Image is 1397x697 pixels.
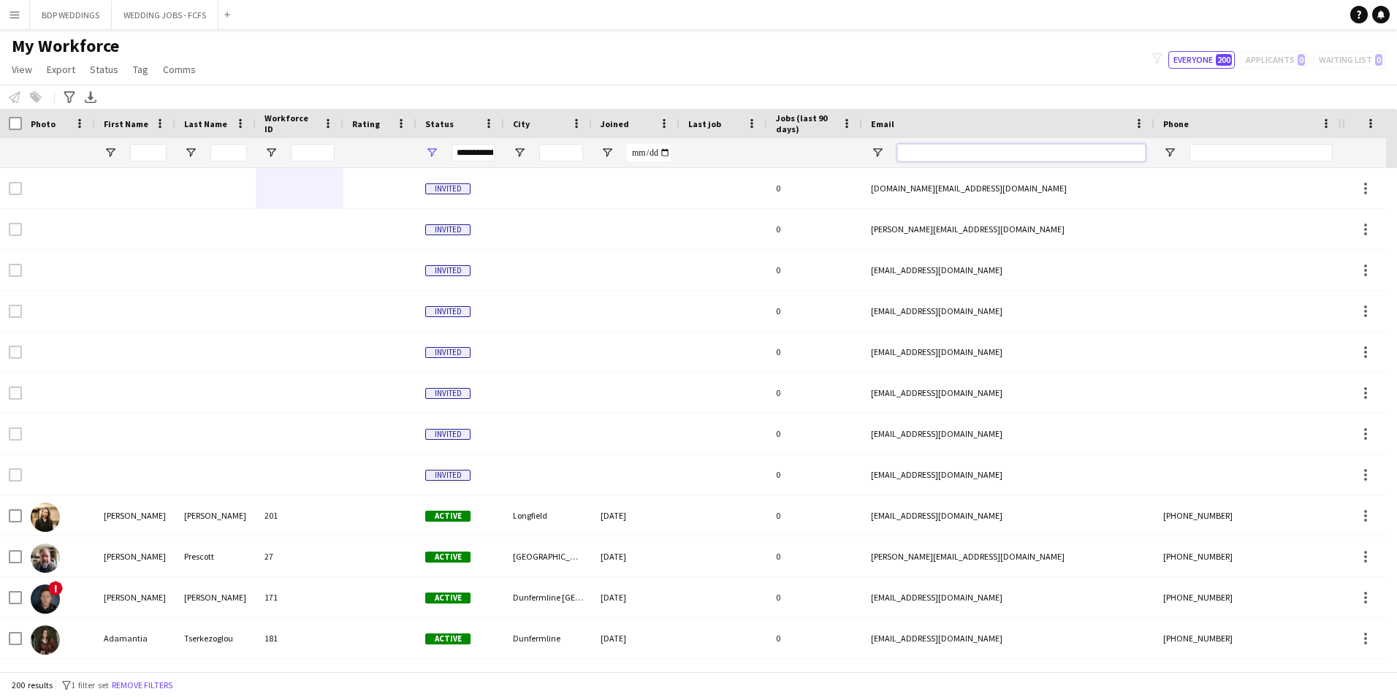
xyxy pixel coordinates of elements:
[767,168,862,208] div: 0
[425,429,471,440] span: Invited
[504,618,592,658] div: Dunfermline
[12,35,119,57] span: My Workforce
[31,118,56,129] span: Photo
[776,113,836,134] span: Jobs (last 90 days)
[513,118,530,129] span: City
[627,144,671,161] input: Joined Filter Input
[133,63,148,76] span: Tag
[256,495,343,536] div: 201
[425,511,471,522] span: Active
[71,679,109,690] span: 1 filter set
[897,144,1146,161] input: Email Filter Input
[425,306,471,317] span: Invited
[130,144,167,161] input: First Name Filter Input
[184,118,227,129] span: Last Name
[256,577,343,617] div: 171
[95,495,175,536] div: [PERSON_NAME]
[425,388,471,399] span: Invited
[871,146,884,159] button: Open Filter Menu
[688,118,721,129] span: Last job
[592,495,680,536] div: [DATE]
[862,618,1154,658] div: [EMAIL_ADDRESS][DOMAIN_NAME]
[127,60,154,79] a: Tag
[31,625,60,655] img: Adamantia Tserkezoglou
[862,536,1154,576] div: [PERSON_NAME][EMAIL_ADDRESS][DOMAIN_NAME]
[592,618,680,658] div: [DATE]
[504,577,592,617] div: Dunfermline [GEOGRAPHIC_DATA][PERSON_NAME], [GEOGRAPHIC_DATA]
[31,544,60,573] img: Adam Prescott
[9,264,22,277] input: Row Selection is disabled for this row (unchecked)
[601,118,629,129] span: Joined
[767,373,862,413] div: 0
[9,223,22,236] input: Row Selection is disabled for this row (unchecked)
[1154,618,1341,658] div: [PHONE_NUMBER]
[104,118,148,129] span: First Name
[1163,118,1189,129] span: Phone
[425,552,471,563] span: Active
[31,503,60,532] img: Adam Harvey
[41,60,81,79] a: Export
[539,144,583,161] input: City Filter Input
[425,118,454,129] span: Status
[862,373,1154,413] div: [EMAIL_ADDRESS][DOMAIN_NAME]
[95,536,175,576] div: [PERSON_NAME]
[9,386,22,400] input: Row Selection is disabled for this row (unchecked)
[592,577,680,617] div: [DATE]
[256,536,343,576] div: 27
[767,454,862,495] div: 0
[30,1,112,29] button: BDP WEDDINGS
[6,60,38,79] a: View
[871,118,894,129] span: Email
[291,144,335,161] input: Workforce ID Filter Input
[175,618,256,658] div: Tserkezoglou
[862,250,1154,290] div: [EMAIL_ADDRESS][DOMAIN_NAME]
[31,584,60,614] img: Adam Stanley
[425,593,471,603] span: Active
[862,291,1154,331] div: [EMAIL_ADDRESS][DOMAIN_NAME]
[157,60,202,79] a: Comms
[767,291,862,331] div: 0
[767,618,862,658] div: 0
[767,577,862,617] div: 0
[84,60,124,79] a: Status
[256,618,343,658] div: 181
[12,63,32,76] span: View
[163,63,196,76] span: Comms
[48,581,63,595] span: !
[1216,54,1232,66] span: 200
[112,1,218,29] button: WEDDING JOBS - FCFS
[1163,146,1176,159] button: Open Filter Menu
[104,146,117,159] button: Open Filter Menu
[592,536,680,576] div: [DATE]
[1154,536,1341,576] div: [PHONE_NUMBER]
[95,577,175,617] div: [PERSON_NAME]
[513,146,526,159] button: Open Filter Menu
[1168,51,1235,69] button: Everyone200
[9,468,22,481] input: Row Selection is disabled for this row (unchecked)
[862,577,1154,617] div: [EMAIL_ADDRESS][DOMAIN_NAME]
[352,118,380,129] span: Rating
[1154,495,1341,536] div: [PHONE_NUMBER]
[1154,577,1341,617] div: [PHONE_NUMBER]
[601,146,614,159] button: Open Filter Menu
[9,182,22,195] input: Row Selection is disabled for this row (unchecked)
[175,495,256,536] div: [PERSON_NAME]
[425,633,471,644] span: Active
[264,146,278,159] button: Open Filter Menu
[82,88,99,106] app-action-btn: Export XLSX
[95,618,175,658] div: Adamantia
[425,146,438,159] button: Open Filter Menu
[425,265,471,276] span: Invited
[109,677,175,693] button: Remove filters
[862,168,1154,208] div: [DOMAIN_NAME][EMAIL_ADDRESS][DOMAIN_NAME]
[504,495,592,536] div: Longfield
[425,347,471,358] span: Invited
[862,209,1154,249] div: [PERSON_NAME][EMAIL_ADDRESS][DOMAIN_NAME]
[1189,144,1333,161] input: Phone Filter Input
[767,209,862,249] div: 0
[9,427,22,441] input: Row Selection is disabled for this row (unchecked)
[175,577,256,617] div: [PERSON_NAME]
[767,414,862,454] div: 0
[264,113,317,134] span: Workforce ID
[767,495,862,536] div: 0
